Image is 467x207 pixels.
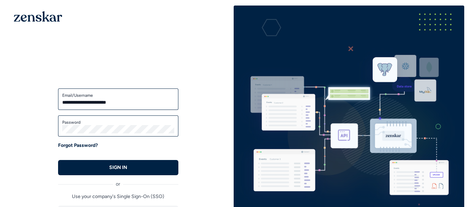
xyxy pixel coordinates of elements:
[62,93,174,98] label: Email/Username
[109,164,127,171] p: SIGN IN
[58,160,178,175] button: SIGN IN
[14,11,62,22] img: 1OGAJ2xQqyY4LXKgY66KYq0eOWRCkrZdAb3gUhuVAqdWPZE9SRJmCz+oDMSn4zDLXe31Ii730ItAGKgCKgCCgCikA4Av8PJUP...
[58,175,178,188] div: or
[58,193,178,200] p: Use your company's Single Sign-On (SSO)
[58,142,98,149] a: Forgot Password?
[62,120,174,125] label: Password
